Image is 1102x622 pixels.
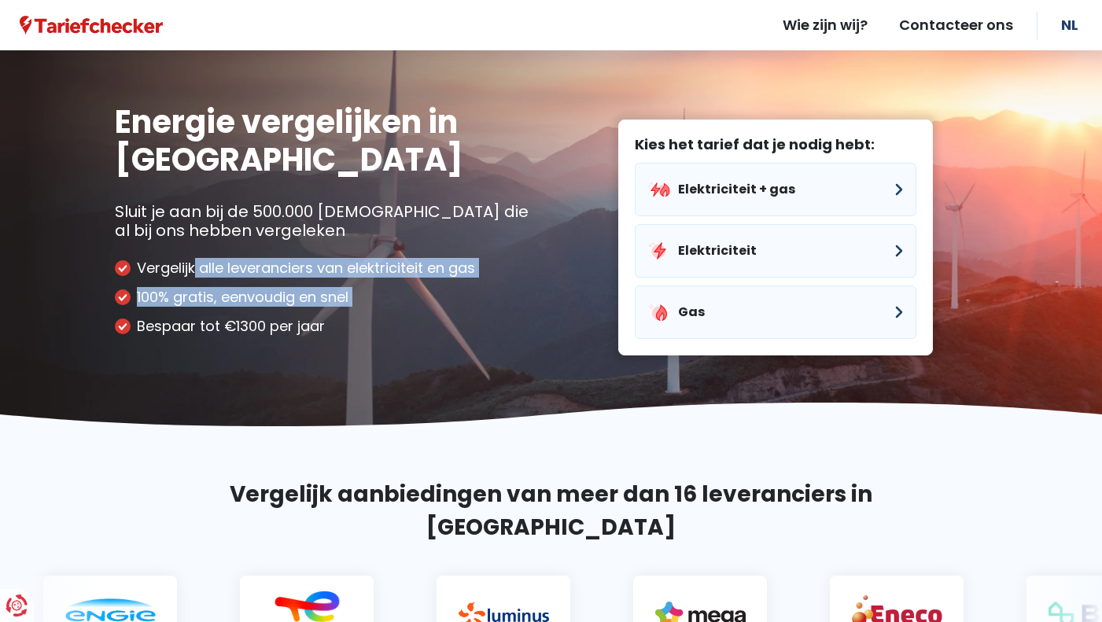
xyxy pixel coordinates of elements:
h2: Vergelijk aanbiedingen van meer dan 16 leveranciers in [GEOGRAPHIC_DATA] [115,478,988,544]
a: Tariefchecker [20,15,163,35]
li: Vergelijk alle leveranciers van elektriciteit en gas [115,259,540,277]
li: Bespaar tot €1300 per jaar [115,318,540,335]
li: 100% gratis, eenvoudig en snel [115,289,540,306]
label: Kies het tarief dat je nodig hebt: [635,136,916,153]
p: Sluit je aan bij de 500.000 [DEMOGRAPHIC_DATA] die al bij ons hebben vergeleken [115,202,540,240]
img: Tariefchecker logo [20,16,163,35]
button: Gas [635,285,916,339]
button: Elektriciteit + gas [635,163,916,216]
h1: Energie vergelijken in [GEOGRAPHIC_DATA] [115,103,540,179]
button: Elektriciteit [635,224,916,278]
